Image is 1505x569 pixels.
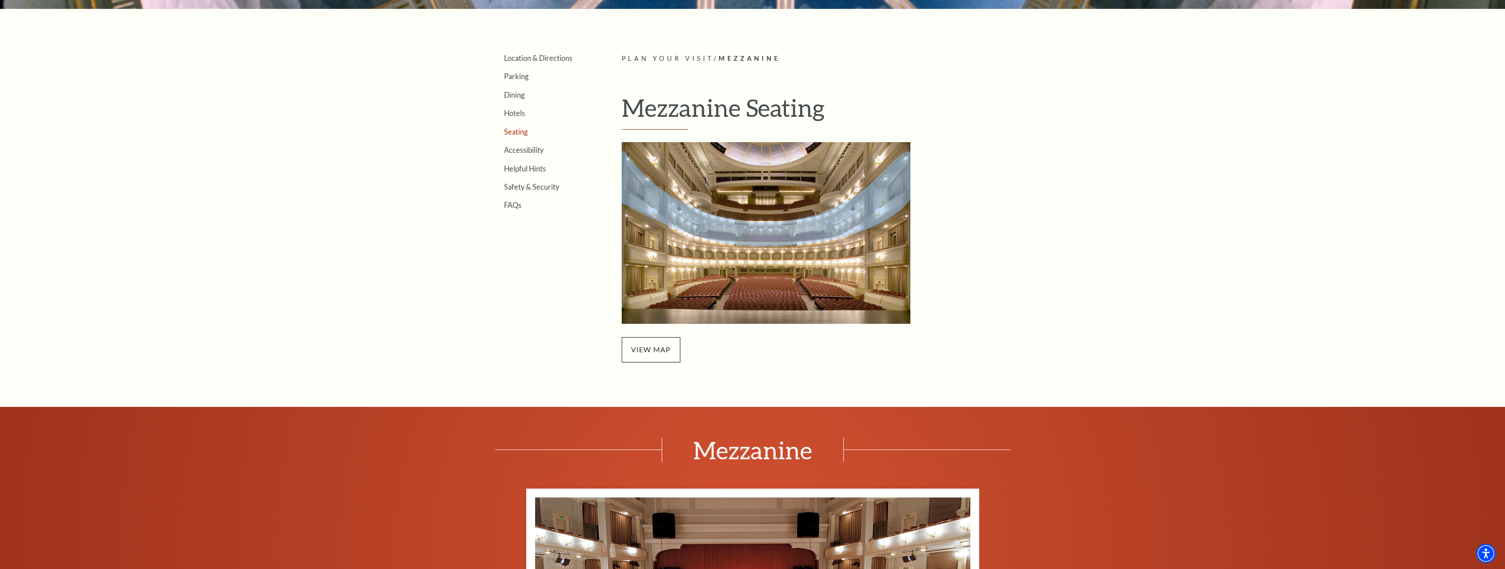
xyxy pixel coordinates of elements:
a: Seating [504,127,528,136]
span: view map [622,337,680,362]
a: Parking [504,72,528,80]
h1: Mezzanine Seating [622,93,1028,130]
img: Mezzanine Seating [622,142,910,324]
a: Mezzanine Seating - open in a new tab [622,227,910,237]
a: Dining [504,91,524,99]
span: Mezzanine [719,55,780,62]
a: FAQs [504,201,521,209]
span: Mezzanine [662,438,844,462]
div: Accessibility Menu [1476,544,1496,563]
a: view map - open in a new tab [622,344,680,354]
span: Plan Your Visit [622,55,714,62]
a: Accessibility [504,146,544,154]
a: Hotels [504,109,525,117]
a: Safety & Security [504,183,559,191]
p: / [622,53,1028,64]
a: Location & Directions [504,54,572,62]
a: Helpful Hints [504,164,546,173]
